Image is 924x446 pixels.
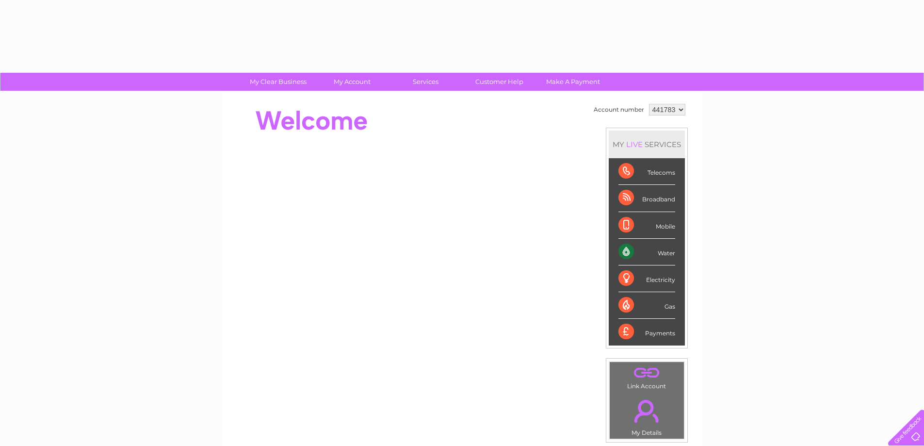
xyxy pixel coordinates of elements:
[618,265,675,292] div: Electricity
[609,392,684,439] td: My Details
[591,101,647,118] td: Account number
[386,73,466,91] a: Services
[618,212,675,239] div: Mobile
[459,73,539,91] a: Customer Help
[618,185,675,212] div: Broadband
[238,73,318,91] a: My Clear Business
[533,73,613,91] a: Make A Payment
[312,73,392,91] a: My Account
[624,140,645,149] div: LIVE
[612,394,681,428] a: .
[612,364,681,381] a: .
[618,292,675,319] div: Gas
[609,362,684,392] td: Link Account
[618,158,675,185] div: Telecoms
[609,131,685,158] div: MY SERVICES
[618,319,675,345] div: Payments
[618,239,675,265] div: Water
